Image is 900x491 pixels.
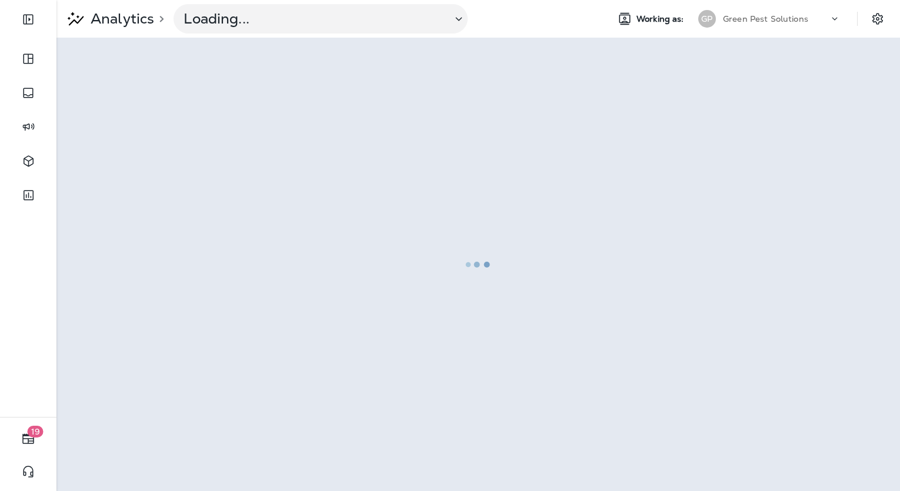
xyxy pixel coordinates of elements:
div: GP [698,10,716,28]
button: Settings [867,8,888,29]
p: Green Pest Solutions [723,14,808,24]
span: Working as: [636,14,686,24]
button: Expand Sidebar [12,8,45,31]
span: 19 [28,426,44,437]
p: > [154,14,164,24]
button: 19 [12,427,45,450]
p: Loading... [184,10,442,28]
p: Analytics [86,10,154,28]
